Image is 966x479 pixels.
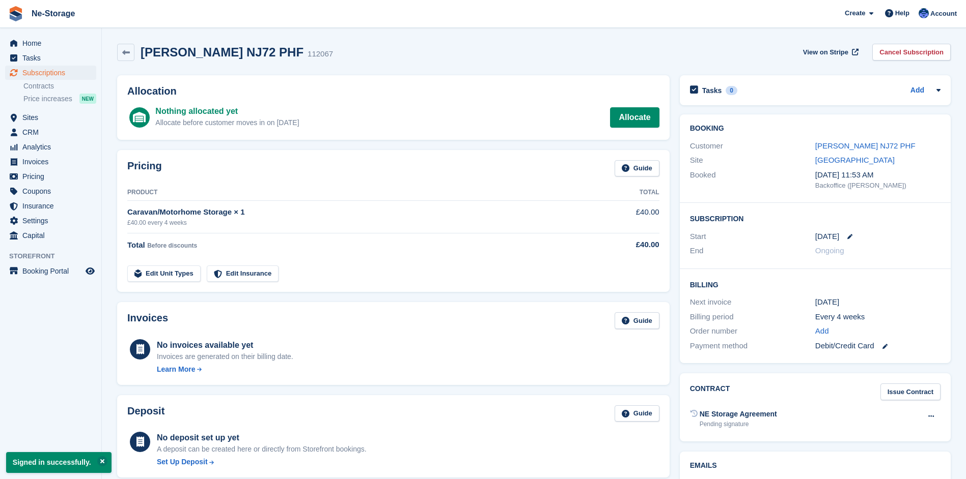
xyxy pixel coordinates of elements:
[815,340,941,352] div: Debit/Credit Card
[588,239,659,251] div: £40.00
[690,125,941,133] h2: Booking
[5,184,96,198] a: menu
[22,184,84,198] span: Coupons
[690,231,815,243] div: Start
[700,409,777,420] div: NE Storage Agreement
[5,155,96,169] a: menu
[690,245,815,257] div: End
[22,228,84,243] span: Capital
[157,444,367,455] p: A deposit can be created here or directly from Storefront bookings.
[815,231,839,243] time: 2025-10-15 00:00:00 UTC
[588,201,659,233] td: £40.00
[690,155,815,166] div: Site
[155,117,299,128] div: Allocate before customer moves in on [DATE]
[127,265,201,282] a: Edit Unit Types
[22,110,84,125] span: Sites
[5,51,96,65] a: menu
[588,185,659,201] th: Total
[23,93,96,104] a: Price increases NEW
[5,66,96,80] a: menu
[690,383,730,400] h2: Contract
[702,86,722,95] h2: Tasks
[690,279,941,289] h2: Billing
[690,325,815,337] div: Order number
[815,311,941,323] div: Every 4 weeks
[815,156,895,164] a: [GEOGRAPHIC_DATA]
[8,6,23,21] img: stora-icon-8386f47178a22dfd0bd8f6a31ec36ba5ce8667c1dd55bd0f319d3a0aa187defe.svg
[5,36,96,50] a: menu
[23,94,72,104] span: Price increases
[157,457,208,467] div: Set Up Deposit
[157,364,293,375] a: Learn More
[79,94,96,104] div: NEW
[5,110,96,125] a: menu
[127,160,162,177] h2: Pricing
[84,265,96,277] a: Preview store
[9,251,101,261] span: Storefront
[690,140,815,152] div: Customer
[22,199,84,213] span: Insurance
[22,125,84,139] span: CRM
[690,462,941,470] h2: Emails
[880,383,941,400] a: Issue Contract
[690,169,815,191] div: Booked
[157,364,195,375] div: Learn More
[22,51,84,65] span: Tasks
[5,199,96,213] a: menu
[127,312,168,329] h2: Invoices
[127,206,588,218] div: Caravan/Motorhome Storage × 1
[27,5,79,22] a: Ne-Storage
[22,140,84,154] span: Analytics
[127,241,145,249] span: Total
[799,44,861,61] a: View on Stripe
[815,296,941,308] div: [DATE]
[141,45,303,59] h2: [PERSON_NAME] NJ72 PHF
[815,169,941,181] div: [DATE] 11:53 AM
[919,8,929,18] img: Karol Carter
[5,140,96,154] a: menu
[127,405,164,422] h2: Deposit
[127,185,588,201] th: Product
[308,48,333,60] div: 112067
[157,339,293,351] div: No invoices available yet
[690,340,815,352] div: Payment method
[815,325,829,337] a: Add
[22,169,84,184] span: Pricing
[207,265,279,282] a: Edit Insurance
[930,9,957,19] span: Account
[872,44,951,61] a: Cancel Subscription
[815,246,844,255] span: Ongoing
[615,405,659,422] a: Guide
[910,85,924,97] a: Add
[157,351,293,362] div: Invoices are generated on their billing date.
[610,107,659,128] a: Allocate
[23,81,96,91] a: Contracts
[5,125,96,139] a: menu
[815,181,941,191] div: Backoffice ([PERSON_NAME])
[147,242,197,249] span: Before discounts
[895,8,909,18] span: Help
[22,155,84,169] span: Invoices
[726,86,737,95] div: 0
[5,264,96,278] a: menu
[845,8,865,18] span: Create
[6,452,112,473] p: Signed in successfully.
[615,160,659,177] a: Guide
[803,47,848,57] span: View on Stripe
[690,213,941,223] h2: Subscription
[22,264,84,278] span: Booking Portal
[22,66,84,80] span: Subscriptions
[127,218,588,227] div: £40.00 every 4 weeks
[155,105,299,117] div: Nothing allocated yet
[690,311,815,323] div: Billing period
[700,420,777,429] div: Pending signature
[157,432,367,444] div: No deposit set up yet
[5,169,96,184] a: menu
[690,296,815,308] div: Next invoice
[615,312,659,329] a: Guide
[5,228,96,243] a: menu
[22,214,84,228] span: Settings
[5,214,96,228] a: menu
[22,36,84,50] span: Home
[127,85,659,97] h2: Allocation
